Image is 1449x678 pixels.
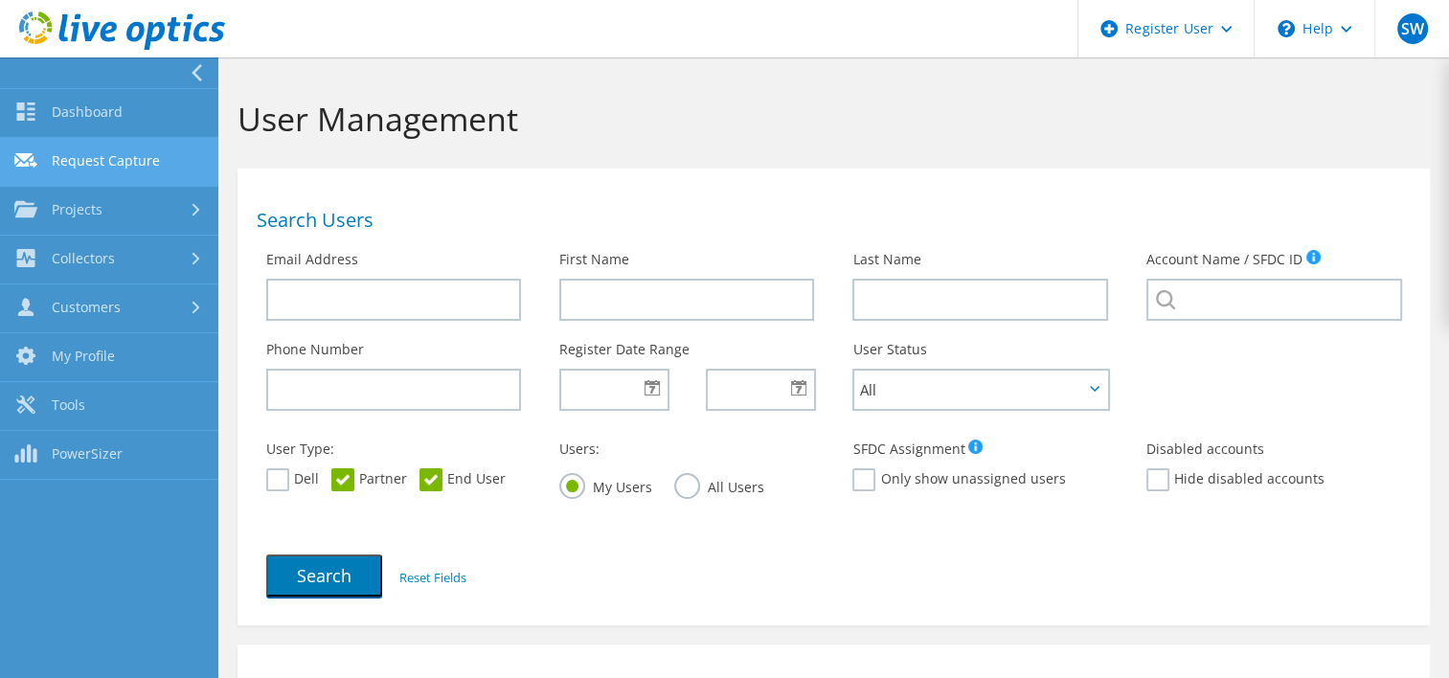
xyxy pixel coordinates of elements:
[1397,13,1428,44] span: SW
[266,468,319,491] label: Dell
[852,340,926,359] label: User Status
[859,378,1083,401] span: All
[852,468,1065,491] label: Only show unassigned users
[399,569,466,586] a: Reset Fields
[559,473,652,497] label: My Users
[559,340,690,359] label: Register Date Range
[852,250,920,269] label: Last Name
[1146,468,1324,491] label: Hide disabled accounts
[674,473,764,497] label: All Users
[266,340,364,359] label: Phone Number
[331,468,407,491] label: Partner
[1146,250,1302,269] label: Account Name / SFDC ID
[1278,20,1295,37] svg: \n
[852,440,964,459] label: SFDC Assignment
[266,440,334,459] label: User Type:
[419,468,506,491] label: End User
[257,211,1401,230] h1: Search Users
[266,554,382,597] button: Search
[238,99,1420,139] h1: User Management
[559,250,629,269] label: First Name
[559,440,600,459] label: Users:
[266,250,358,269] label: Email Address
[1146,440,1264,459] label: Disabled accounts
